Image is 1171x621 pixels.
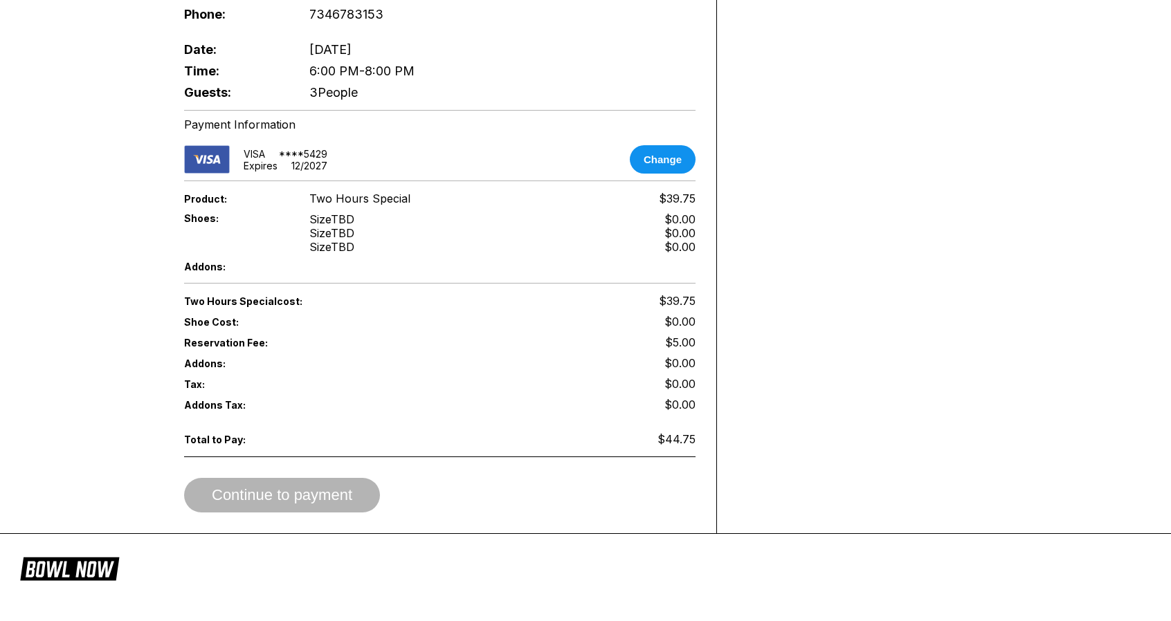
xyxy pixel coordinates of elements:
[244,148,265,160] div: VISA
[309,85,358,100] span: 3 People
[184,145,230,174] img: card
[309,212,354,226] div: Size TBD
[184,42,287,57] span: Date:
[630,145,696,174] button: Change
[309,240,354,254] div: Size TBD
[664,398,696,411] span: $0.00
[184,378,287,390] span: Tax:
[664,212,696,226] div: $0.00
[184,118,696,131] div: Payment Information
[659,192,696,205] span: $39.75
[184,337,440,349] span: Reservation Fee:
[309,64,415,78] span: 6:00 PM - 8:00 PM
[291,160,327,172] div: 12 / 2027
[184,85,287,100] span: Guests:
[664,315,696,328] span: $0.00
[664,356,696,370] span: $0.00
[184,7,287,21] span: Phone:
[664,226,696,240] div: $0.00
[184,64,287,78] span: Time:
[184,212,287,224] span: Shoes:
[184,193,287,205] span: Product:
[184,358,287,369] span: Addons:
[664,377,696,391] span: $0.00
[184,399,287,411] span: Addons Tax:
[309,7,383,21] span: 7346783153
[184,261,287,272] span: Addons:
[657,432,696,446] span: $44.75
[309,226,354,240] div: Size TBD
[184,295,440,307] span: Two Hours Special cost:
[665,335,696,349] span: $5.00
[244,160,278,172] div: Expires
[184,316,287,328] span: Shoe Cost:
[184,434,287,445] span: Total to Pay:
[659,294,696,308] span: $39.75
[309,42,352,57] span: [DATE]
[309,192,410,205] span: Two Hours Special
[664,240,696,254] div: $0.00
